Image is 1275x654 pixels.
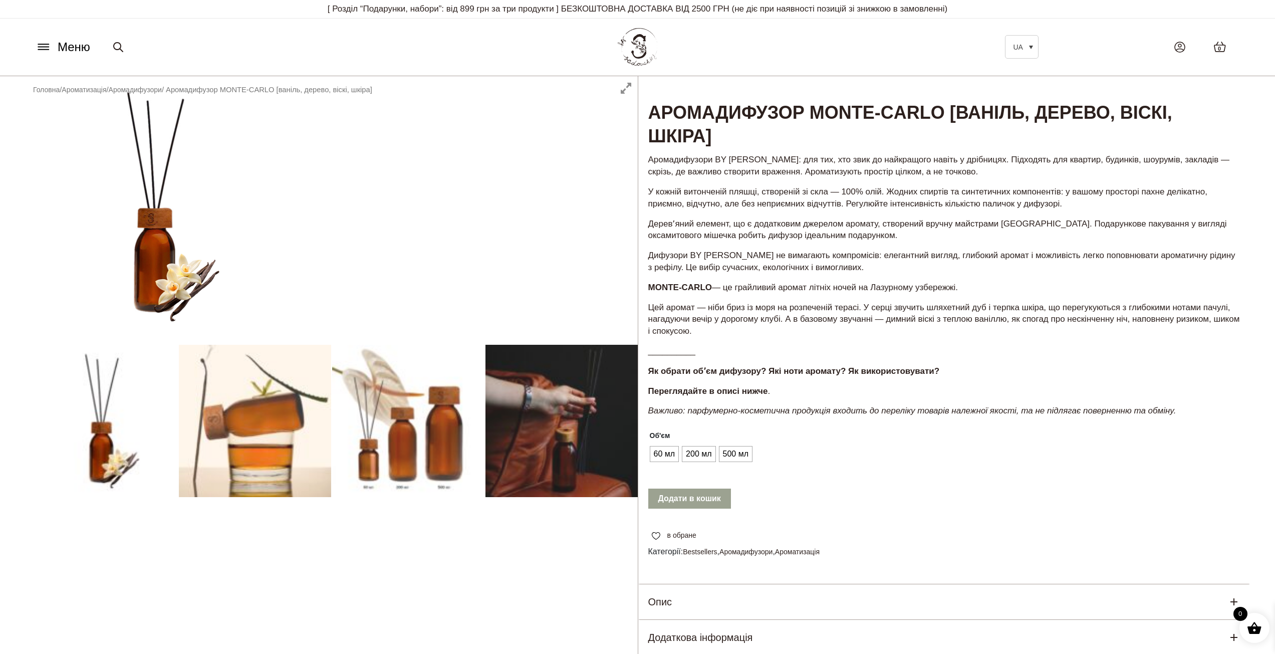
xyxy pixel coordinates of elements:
[648,385,1240,397] p: .
[648,406,1176,415] em: Важливо: парфумерно-косметична продукція входить до переліку товарів належної якості, та не підля...
[648,630,753,645] h5: Додаткова інформація
[682,447,715,462] li: 200 мл
[648,530,700,541] a: в обране
[648,302,1240,337] p: Цей аромат — ніби бриз із моря на розпеченій терасі. У серці звучить шляхетний дуб і терпка шкіра...
[720,446,751,462] span: 500 мл
[648,218,1240,242] p: Деревʼяний елемент, що є додатковим джерелом аромату, створений вручну майстрами [GEOGRAPHIC_DATA...
[648,345,1240,357] p: __________
[648,186,1240,210] p: У кожній витонченій пляшці, створеній зі скла — 100% олій. Жодних спиртів та синтетичних компонен...
[648,445,752,464] ul: Об'єм
[618,28,658,66] img: BY SADOVSKIY
[648,250,1240,274] p: Дифузори BY [PERSON_NAME] не вимагають компромісів: елегантний вигляд, глибокий аромат і можливіс...
[648,594,672,609] h5: Опис
[667,530,696,541] span: в обране
[648,386,768,396] strong: Переглядайте в описі нижче
[648,154,1240,178] p: Аромадифузори BY [PERSON_NAME]: для тих, хто звик до найкращого навіть у дрібницях. Підходять для...
[1218,45,1221,53] span: 0
[652,532,660,540] img: unfavourite.svg
[650,447,679,462] li: 60 мл
[33,84,372,95] nav: Breadcrumb
[775,548,820,556] a: Ароматизація
[719,447,752,462] li: 500 мл
[648,489,731,509] button: Додати в кошик
[683,548,717,556] a: Bestsellers
[1013,43,1023,51] span: UA
[648,282,1240,294] p: — це грайливий аромат літніх ночей на Лазурному узбережжі.
[33,86,60,94] a: Головна
[650,427,670,444] label: Об'єм
[648,546,1240,558] span: Категорії: , ,
[638,76,1250,149] h1: Аромадифузор MONTE-CARLO [ваніль, дерево, віскі, шкіра]
[1233,607,1247,621] span: 0
[33,38,93,57] button: Меню
[648,366,940,376] strong: Як обрати обʼєм дифузору? Які ноти аромату? Як використовувати?
[683,446,714,462] span: 200 мл
[719,548,773,556] a: Аромадифузори
[109,86,162,94] a: Аромадифузори
[62,86,106,94] a: Ароматизація
[1203,31,1236,63] a: 0
[1005,35,1038,59] a: UA
[651,446,678,462] span: 60 мл
[648,283,712,292] strong: MONTE-CARLO
[58,38,90,56] span: Меню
